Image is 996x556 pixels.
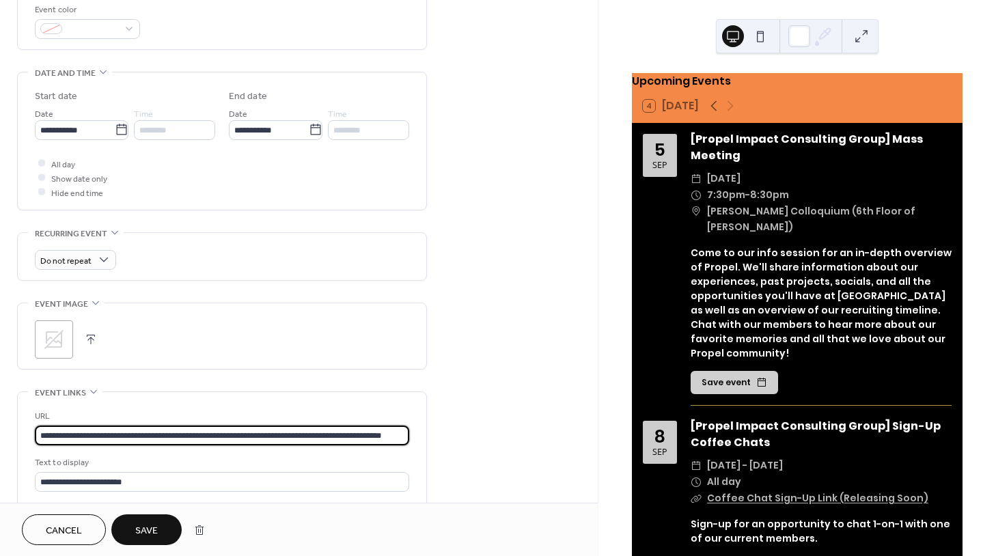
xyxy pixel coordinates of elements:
span: [DATE] [707,171,741,187]
div: Start date [35,89,77,104]
div: Event color [35,3,137,17]
div: Text to display [35,456,406,470]
button: Save event [691,371,778,394]
div: Sep [652,161,667,170]
span: Show date only [51,171,107,186]
a: [Propel Impact Consulting Group] Sign-Up Coffee Chats [691,418,941,450]
span: Time [328,107,347,121]
div: ; [35,320,73,359]
a: Coffee Chat Sign-Up Link (Releasing Soon) [707,491,928,505]
div: Sep [652,448,667,457]
span: Event image [35,297,88,311]
span: Date and time [35,66,96,81]
div: [Propel Impact Consulting Group] Mass Meeting [691,131,952,164]
div: Come to our info session for an in-depth overview of Propel. We'll share information about our ex... [691,246,952,361]
span: [PERSON_NAME] Colloquium (6th Floor of [PERSON_NAME]) [707,204,952,236]
span: - [745,187,750,204]
div: ​ [691,204,702,220]
div: 8 [654,428,665,445]
span: 7:30pm [707,187,745,204]
span: Date [35,107,53,121]
span: Hide end time [51,186,103,200]
button: Save [111,514,182,545]
div: ​ [691,171,702,187]
span: Event links [35,386,86,400]
span: Date [229,107,247,121]
div: End date [229,89,267,104]
div: ​ [691,187,702,204]
span: 8:30pm [750,187,789,204]
span: Save [135,524,158,538]
div: ​ [691,474,702,490]
span: Recurring event [35,227,107,241]
button: Cancel [22,514,106,545]
div: 5 [654,141,665,158]
span: All day [707,474,741,490]
div: ​ [691,458,702,474]
span: Cancel [46,524,82,538]
div: Upcoming Events [632,73,963,89]
span: [DATE] - [DATE] [707,458,783,474]
div: URL [35,409,406,423]
span: Do not repeat [40,253,92,268]
div: ​ [691,490,702,507]
span: Time [134,107,153,121]
span: All day [51,157,75,171]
